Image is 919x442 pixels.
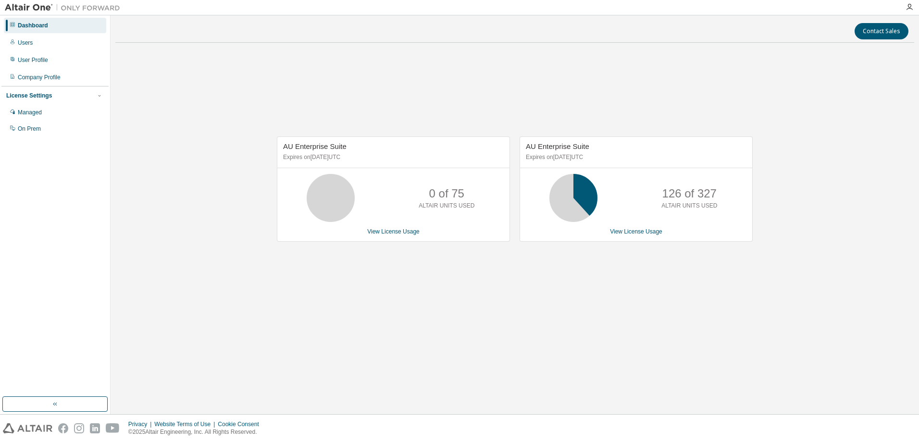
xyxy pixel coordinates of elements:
[18,56,48,64] div: User Profile
[106,423,120,433] img: youtube.svg
[74,423,84,433] img: instagram.svg
[662,185,717,202] p: 126 of 327
[58,423,68,433] img: facebook.svg
[283,142,347,150] span: AU Enterprise Suite
[18,74,61,81] div: Company Profile
[367,228,420,235] a: View License Usage
[128,428,265,436] p: © 2025 Altair Engineering, Inc. All Rights Reserved.
[5,3,125,12] img: Altair One
[128,420,154,428] div: Privacy
[18,39,33,47] div: Users
[855,23,908,39] button: Contact Sales
[283,153,501,161] p: Expires on [DATE] UTC
[661,202,717,210] p: ALTAIR UNITS USED
[18,109,42,116] div: Managed
[610,228,662,235] a: View License Usage
[526,142,589,150] span: AU Enterprise Suite
[429,185,464,202] p: 0 of 75
[18,22,48,29] div: Dashboard
[18,125,41,133] div: On Prem
[419,202,474,210] p: ALTAIR UNITS USED
[154,420,218,428] div: Website Terms of Use
[3,423,52,433] img: altair_logo.svg
[90,423,100,433] img: linkedin.svg
[526,153,744,161] p: Expires on [DATE] UTC
[6,92,52,99] div: License Settings
[218,420,264,428] div: Cookie Consent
